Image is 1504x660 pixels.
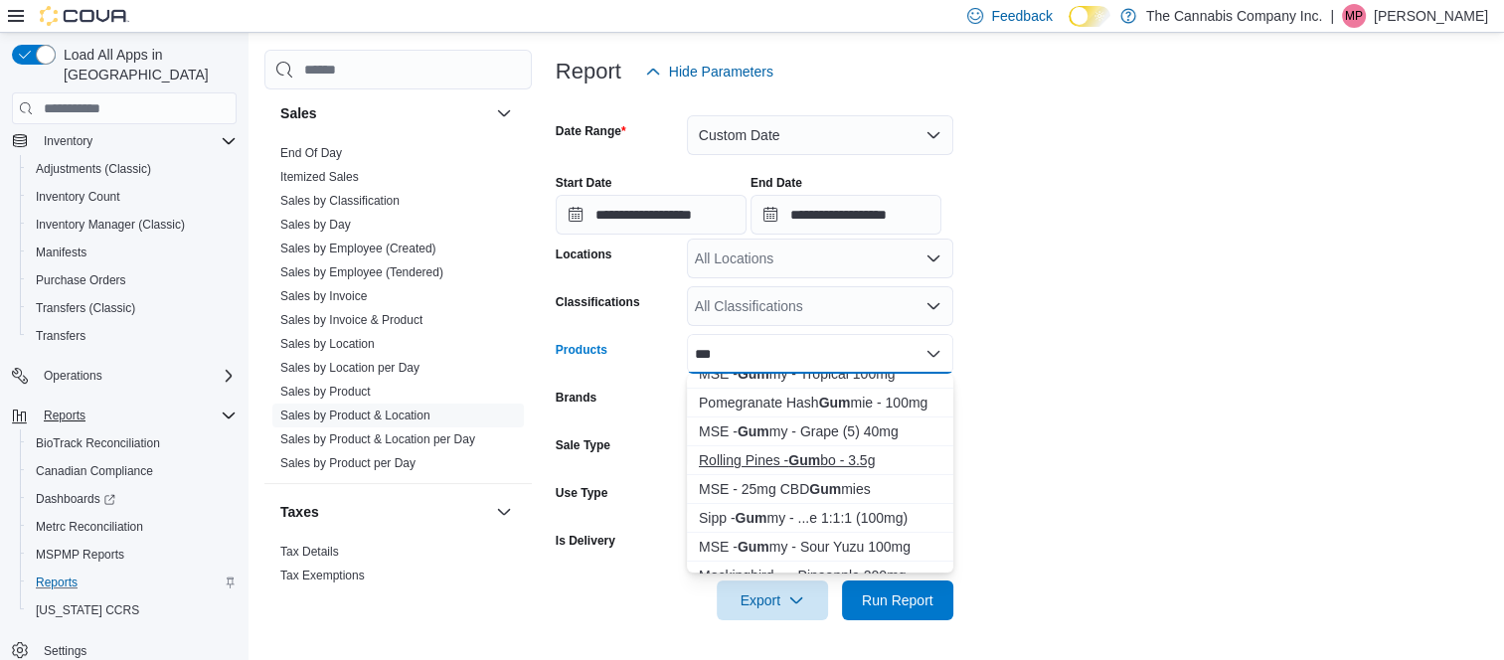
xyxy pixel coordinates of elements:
[4,127,245,155] button: Inventory
[853,607,1016,647] div: $145.00
[1069,27,1070,28] span: Dark Mode
[447,203,512,219] label: Created On
[687,446,953,475] button: Rolling Pines - Gumbo - 3.5g
[280,194,400,208] a: Sales by Classification
[280,432,475,446] a: Sales by Product & Location per Day
[1349,615,1496,639] div: $145.00
[36,129,100,153] button: Inventory
[1016,563,1179,594] button: Qty Received
[691,607,854,647] div: $14.50
[925,346,941,362] button: Close list of options
[40,6,129,26] img: Cova
[699,537,941,557] div: MSE - my - Sour Yuzu 100mg
[1342,4,1366,28] div: Mitch Parker
[36,575,78,590] span: Reports
[280,146,342,160] a: End Of Day
[28,543,237,567] span: MSPMP Reports
[699,450,941,470] div: Rolling Pines - bo - 3.5g
[56,45,237,84] span: Load All Apps in [GEOGRAPHIC_DATA]
[1146,4,1322,28] p: The Cannabis Company Inc.
[280,242,436,255] a: Sales by Employee (Created)
[579,40,845,64] div: $0.00
[492,101,516,125] button: Sales
[20,541,245,569] button: MSPMP Reports
[528,563,691,594] button: Qty Ordered
[280,312,422,328] span: Sales by Invoice & Product
[28,543,132,567] a: MSPMP Reports
[528,607,691,647] div: 10
[131,164,398,188] div: 724853
[48,603,195,651] button: Mockingbird - Gummies - Daytime Orange 200mg
[280,544,339,560] span: Tax Details
[925,298,941,314] button: Open list of options
[556,294,640,310] label: Classifications
[20,155,245,183] button: Adjustments (Classic)
[20,457,245,485] button: Canadian Compliance
[536,571,605,586] span: Qty Ordered
[788,452,820,468] strong: Gum
[131,242,398,265] div: [STREET_ADDRESS]
[36,547,124,563] span: MSPMP Reports
[44,133,92,149] span: Inventory
[699,479,941,499] div: MSE - 25mg CBD mies
[280,431,475,447] span: Sales by Product & Location per Day
[447,242,526,257] label: Submitted On
[48,571,73,586] span: Item
[738,539,769,555] strong: Gum
[28,324,93,348] a: Transfers
[579,272,845,296] div: [DATE] 12:41 PM
[687,115,953,155] button: Custom Date
[280,456,416,470] a: Sales by Product per Day
[809,481,841,497] strong: Gum
[1016,607,1179,647] div: 10
[637,52,781,91] button: Hide Parameters
[691,563,854,594] button: Ordered Unit Cost
[280,265,443,279] a: Sales by Employee (Tendered)
[280,361,419,375] a: Sales by Location per Day
[280,217,351,233] span: Sales by Day
[280,313,422,327] a: Sales by Invoice & Product
[280,384,371,400] span: Sales by Product
[447,164,480,180] label: Notes
[1341,563,1504,594] button: Received Total
[28,487,237,511] span: Dashboards
[20,211,245,239] button: Inventory Manager (Classic)
[447,319,529,335] label: Completed On
[28,571,237,594] span: Reports
[687,389,953,417] button: Pomegranate Hash Gummie - 100mg
[738,366,769,382] strong: Gum
[211,571,287,586] span: Supplier SKU
[447,86,467,102] label: Tax
[36,217,185,233] span: Inventory Manager (Classic)
[28,431,168,455] a: BioTrack Reconciliation
[1179,563,1342,594] button: Received Unit Cost
[4,362,245,390] button: Operations
[28,515,237,539] span: Metrc Reconciliation
[44,643,86,659] span: Settings
[36,364,237,388] span: Operations
[556,533,615,549] label: Is Delivery
[4,402,245,429] button: Reports
[579,350,845,374] div: $0.00
[131,40,398,64] div: Completed
[36,404,237,427] span: Reports
[28,213,237,237] span: Inventory Manager (Classic)
[1187,571,1295,586] span: Received Unit Cost
[20,294,245,322] button: Transfers (Classic)
[729,580,816,620] span: Export
[687,475,953,504] button: MSE - 25mg CBD Gummies
[687,533,953,562] button: MSE - Gummy - Sour Yuzu 100mg
[556,485,607,501] label: Use Type
[717,580,828,620] button: Export
[699,566,941,585] div: Mockingbird - ...Pineapple 200mg
[447,397,526,412] label: Payment Date
[44,408,85,423] span: Reports
[280,145,342,161] span: End Of Day
[36,129,237,153] span: Inventory
[556,247,612,262] label: Locations
[365,563,528,594] button: Catalog SKU
[699,421,941,441] div: MSE - my - Grape (5) 40mg
[280,502,488,522] button: Taxes
[699,571,801,586] span: Ordered Unit Cost
[44,368,102,384] span: Operations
